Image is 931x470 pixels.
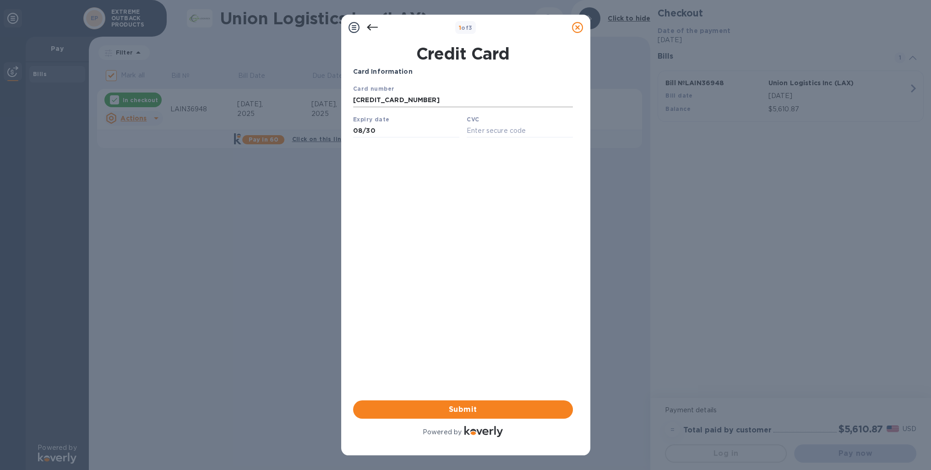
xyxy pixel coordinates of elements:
[459,24,461,31] span: 1
[353,68,413,75] b: Card Information
[349,44,577,63] h1: Credit Card
[459,24,473,31] b: of 3
[360,404,566,415] span: Submit
[353,400,573,419] button: Submit
[464,426,503,437] img: Logo
[353,84,573,140] iframe: Your browser does not support iframes
[423,427,462,437] p: Powered by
